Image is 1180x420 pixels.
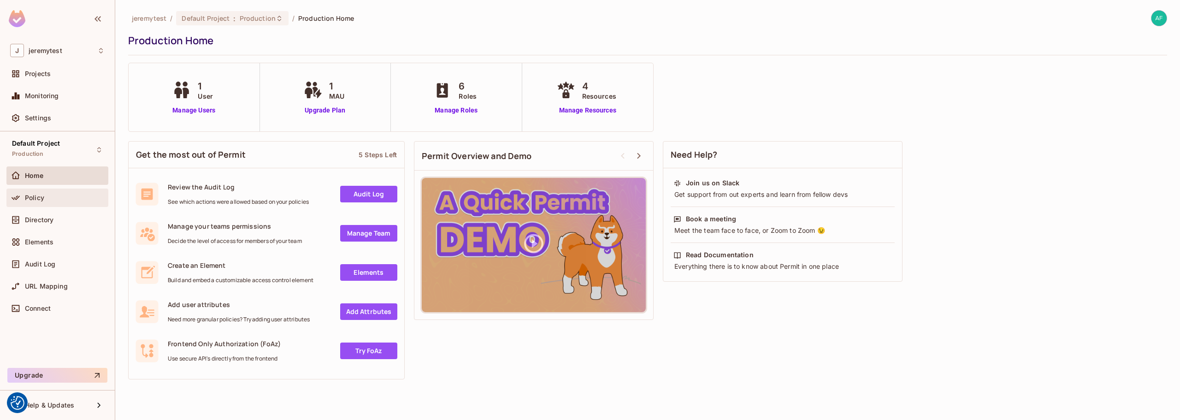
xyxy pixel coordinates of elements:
[582,79,616,93] span: 4
[340,303,397,320] a: Add Attrbutes
[25,283,68,290] span: URL Mapping
[340,225,397,242] a: Manage Team
[128,34,1162,47] div: Production Home
[686,250,754,260] div: Read Documentation
[198,91,213,101] span: User
[673,226,892,235] div: Meet the team face to face, or Zoom to Zoom 😉
[671,149,718,160] span: Need Help?
[329,79,344,93] span: 1
[11,396,24,410] img: Revisit consent button
[182,14,230,23] span: Default Project
[340,186,397,202] a: Audit Log
[233,15,236,22] span: :
[168,198,309,206] span: See which actions were allowed based on your policies
[25,305,51,312] span: Connect
[168,222,302,231] span: Manage your teams permissions
[11,396,24,410] button: Consent Preferences
[431,106,481,115] a: Manage Roles
[132,14,166,23] span: the active workspace
[168,237,302,245] span: Decide the level of access for members of your team
[673,262,892,271] div: Everything there is to know about Permit in one place
[340,264,397,281] a: Elements
[12,150,44,158] span: Production
[25,238,53,246] span: Elements
[198,79,213,93] span: 1
[10,44,24,57] span: J
[25,194,44,201] span: Policy
[136,149,246,160] span: Get the most out of Permit
[25,402,74,409] span: Help & Updates
[459,79,477,93] span: 6
[7,368,107,383] button: Upgrade
[25,70,51,77] span: Projects
[170,106,218,115] a: Manage Users
[170,14,172,23] li: /
[292,14,295,23] li: /
[459,91,477,101] span: Roles
[686,178,739,188] div: Join us on Slack
[12,140,60,147] span: Default Project
[1151,11,1167,26] img: Aliaksei Fedaruk
[168,277,313,284] span: Build and embed a customizable access control element
[9,10,25,27] img: SReyMgAAAABJRU5ErkJggg==
[25,172,44,179] span: Home
[359,150,397,159] div: 5 Steps Left
[168,300,310,309] span: Add user attributes
[686,214,736,224] div: Book a meeting
[25,216,53,224] span: Directory
[240,14,276,23] span: Production
[422,150,532,162] span: Permit Overview and Demo
[168,183,309,191] span: Review the Audit Log
[298,14,354,23] span: Production Home
[25,114,51,122] span: Settings
[168,355,281,362] span: Use secure API's directly from the frontend
[168,261,313,270] span: Create an Element
[340,343,397,359] a: Try FoAz
[555,106,621,115] a: Manage Resources
[329,91,344,101] span: MAU
[168,316,310,323] span: Need more granular policies? Try adding user attributes
[168,339,281,348] span: Frontend Only Authorization (FoAz)
[25,260,55,268] span: Audit Log
[29,47,62,54] span: Workspace: jeremytest
[301,106,349,115] a: Upgrade Plan
[25,92,59,100] span: Monitoring
[582,91,616,101] span: Resources
[673,190,892,199] div: Get support from out experts and learn from fellow devs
